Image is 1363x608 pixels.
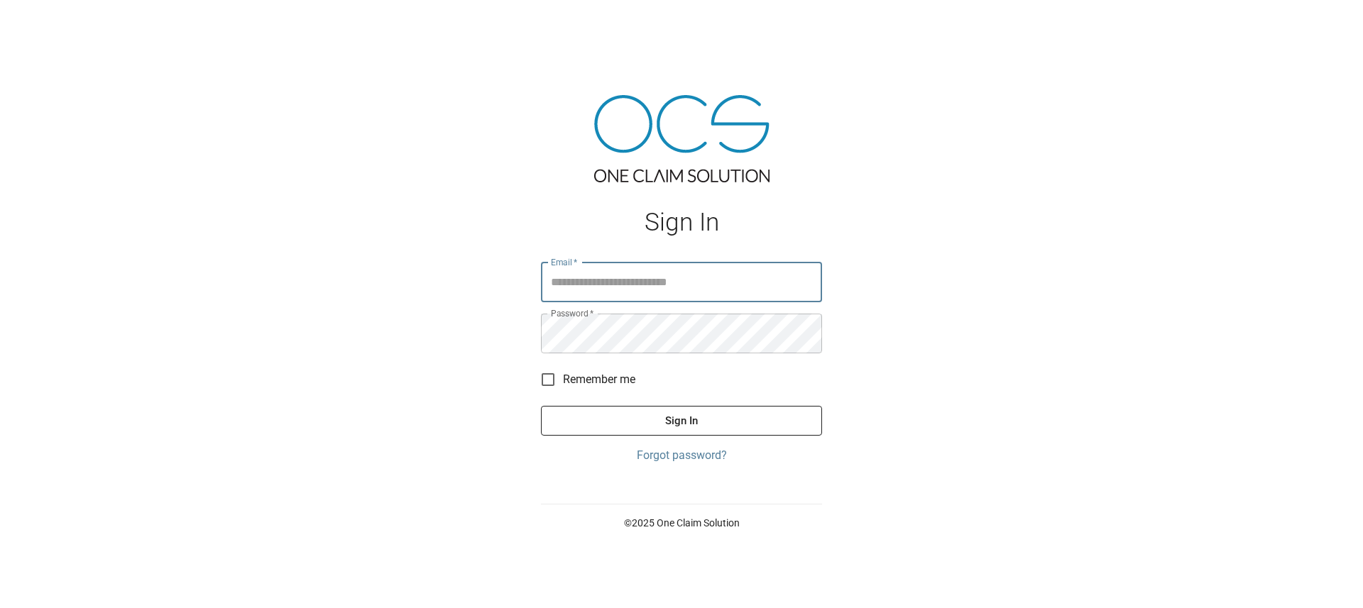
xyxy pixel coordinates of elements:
button: Sign In [541,406,822,436]
span: Remember me [563,371,635,388]
h1: Sign In [541,208,822,237]
label: Password [551,307,593,319]
a: Forgot password? [541,447,822,464]
label: Email [551,256,578,268]
p: © 2025 One Claim Solution [541,516,822,530]
img: ocs-logo-white-transparent.png [17,9,74,37]
img: ocs-logo-tra.png [594,95,770,182]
